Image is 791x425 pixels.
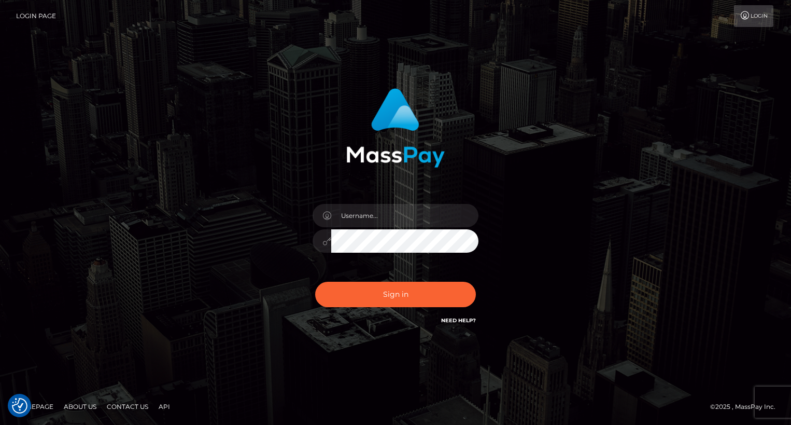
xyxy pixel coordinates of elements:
img: Revisit consent button [12,398,27,414]
a: Contact Us [103,399,152,415]
button: Consent Preferences [12,398,27,414]
a: About Us [60,399,101,415]
div: © 2025 , MassPay Inc. [710,401,783,413]
input: Username... [331,204,478,227]
a: Need Help? [441,317,476,324]
a: Homepage [11,399,58,415]
a: API [154,399,174,415]
button: Sign in [315,282,476,307]
a: Login [734,5,773,27]
a: Login Page [16,5,56,27]
img: MassPay Login [346,88,445,168]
